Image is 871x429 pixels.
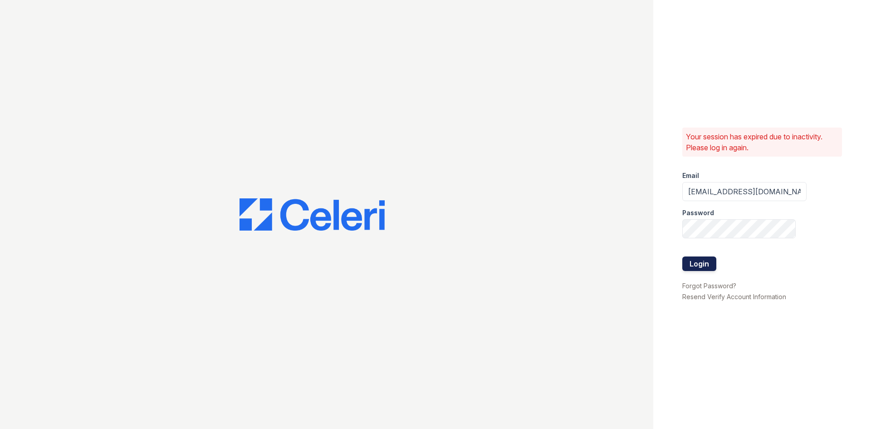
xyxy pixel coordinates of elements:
[682,256,716,271] button: Login
[240,198,385,231] img: CE_Logo_Blue-a8612792a0a2168367f1c8372b55b34899dd931a85d93a1a3d3e32e68fde9ad4.png
[682,293,786,301] a: Resend Verify Account Information
[682,208,714,217] label: Password
[682,171,699,180] label: Email
[686,131,838,153] p: Your session has expired due to inactivity. Please log in again.
[682,282,736,290] a: Forgot Password?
